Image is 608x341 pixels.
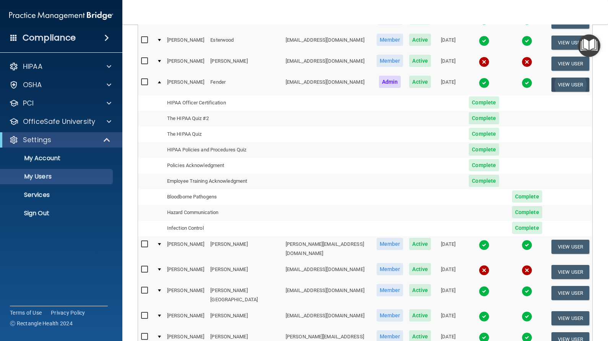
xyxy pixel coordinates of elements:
td: HIPAA Policies and Procedures Quiz [164,142,283,158]
span: Active [409,284,431,296]
td: [EMAIL_ADDRESS][DOMAIN_NAME] [283,261,374,283]
p: OSHA [23,80,42,89]
p: OfficeSafe University [23,117,95,126]
button: View User [551,311,589,325]
td: [PERSON_NAME] [164,74,207,95]
td: [PERSON_NAME] [207,236,283,261]
span: Complete [469,175,499,187]
button: View User [551,265,589,279]
td: Employee Training Acknowledgment [164,174,283,189]
span: Complete [469,143,499,156]
p: HIPAA [23,62,42,71]
p: Services [5,191,109,199]
td: [PERSON_NAME] [207,53,283,74]
span: Active [409,238,431,250]
span: Active [409,263,431,275]
img: tick.e7d51cea.svg [479,78,489,88]
button: View User [551,57,589,71]
p: My Account [5,154,109,162]
td: [PERSON_NAME] [164,236,207,261]
td: [PERSON_NAME] [164,261,207,283]
p: PCI [23,99,34,108]
td: [DATE] [434,53,462,74]
span: Active [409,76,431,88]
td: [DATE] [434,261,462,283]
img: tick.e7d51cea.svg [479,240,489,250]
td: The HIPAA Quiz [164,127,283,142]
span: Active [409,55,431,67]
td: Fender [207,74,283,95]
a: Privacy Policy [51,309,85,317]
td: [PERSON_NAME][GEOGRAPHIC_DATA] [207,283,283,308]
td: [EMAIL_ADDRESS][DOMAIN_NAME] [283,32,374,53]
img: tick.e7d51cea.svg [479,311,489,322]
span: Member [377,309,403,322]
img: PMB logo [9,8,113,23]
span: Complete [469,96,499,109]
td: The HIPAA Quiz #2 [164,111,283,127]
span: Active [409,309,431,322]
img: cross.ca9f0e7f.svg [479,265,489,276]
span: Complete [469,159,499,171]
a: HIPAA [9,62,111,71]
button: View User [551,240,589,254]
img: tick.e7d51cea.svg [522,311,532,322]
span: Member [377,55,403,67]
img: tick.e7d51cea.svg [522,78,532,88]
td: [DATE] [434,74,462,95]
span: Complete [469,112,499,124]
img: cross.ca9f0e7f.svg [522,265,532,276]
td: [EMAIL_ADDRESS][DOMAIN_NAME] [283,308,374,329]
td: Infection Control [164,221,283,236]
h4: Compliance [23,32,76,43]
td: [EMAIL_ADDRESS][DOMAIN_NAME] [283,74,374,95]
td: HIPAA Officer Certification [164,95,283,111]
td: [DATE] [434,283,462,308]
td: [PERSON_NAME] [164,32,207,53]
td: [PERSON_NAME] [164,53,207,74]
img: cross.ca9f0e7f.svg [522,57,532,67]
span: Member [377,284,403,296]
span: Complete [469,128,499,140]
p: My Users [5,173,109,180]
span: Complete [512,206,542,218]
td: [EMAIL_ADDRESS][DOMAIN_NAME] [283,283,374,308]
span: Member [377,34,403,46]
span: Complete [512,222,542,234]
a: OfficeSafe University [9,117,111,126]
img: tick.e7d51cea.svg [479,286,489,297]
img: tick.e7d51cea.svg [522,36,532,46]
td: [PERSON_NAME] [207,308,283,329]
span: Member [377,263,403,275]
button: View User [551,78,589,92]
td: [PERSON_NAME][EMAIL_ADDRESS][DOMAIN_NAME] [283,236,374,261]
td: [EMAIL_ADDRESS][DOMAIN_NAME] [283,53,374,74]
td: Policies Acknowledgment [164,158,283,174]
img: tick.e7d51cea.svg [522,240,532,250]
p: Sign Out [5,209,109,217]
td: [DATE] [434,236,462,261]
p: Settings [23,135,51,145]
span: Ⓒ Rectangle Health 2024 [10,320,73,327]
span: Active [409,34,431,46]
span: Member [377,238,403,250]
button: Open Resource Center [578,34,600,57]
span: Complete [512,190,542,203]
button: View User [551,36,589,50]
td: [PERSON_NAME] [207,261,283,283]
a: OSHA [9,80,111,89]
td: Bloodborne Pathogens [164,189,283,205]
td: [DATE] [434,308,462,329]
td: Esterwood [207,32,283,53]
a: PCI [9,99,111,108]
a: Terms of Use [10,309,42,317]
td: [PERSON_NAME] [164,283,207,308]
button: View User [551,286,589,300]
img: cross.ca9f0e7f.svg [479,57,489,67]
img: tick.e7d51cea.svg [479,36,489,46]
td: Hazard Communication [164,205,283,221]
span: Admin [379,76,401,88]
img: tick.e7d51cea.svg [522,286,532,297]
a: Settings [9,135,111,145]
td: [DATE] [434,32,462,53]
